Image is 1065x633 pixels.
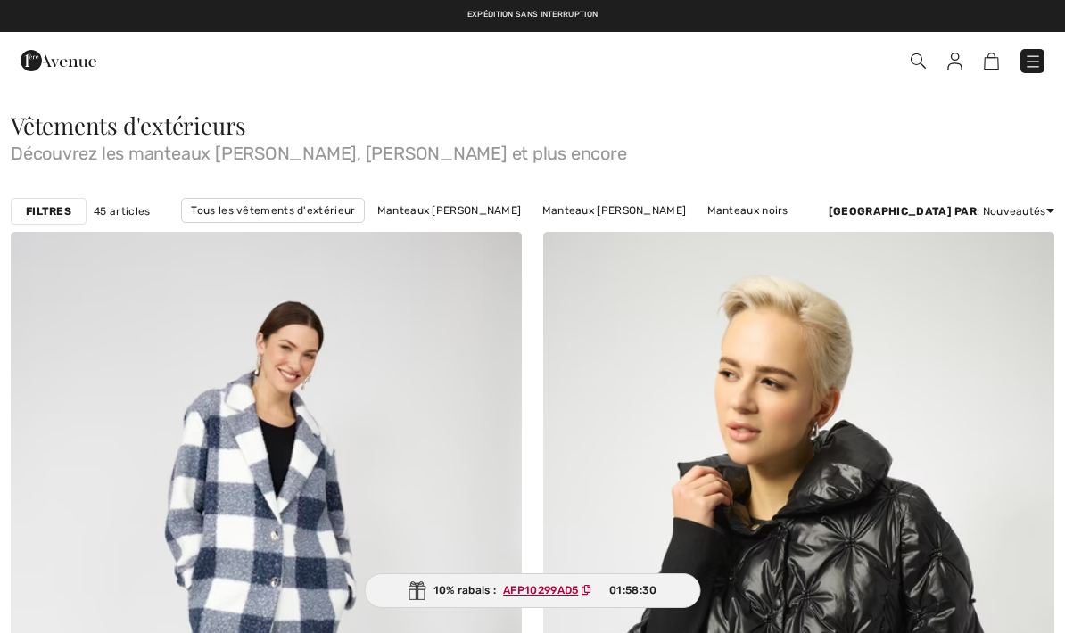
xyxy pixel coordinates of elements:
a: Manteaux [PERSON_NAME] [368,199,531,222]
a: Manteaux [PERSON_NAME] [533,199,696,222]
img: heart_black_full.svg [487,251,503,266]
a: Manteaux noirs [698,199,797,222]
a: 1ère Avenue [21,51,96,68]
img: Panier d'achat [984,53,999,70]
div: : Nouveautés [829,203,1054,219]
ins: AFP10299AD5 [503,584,578,596]
a: Manteaux bleu marine [358,223,493,246]
a: Manteaux crème [248,223,355,246]
span: 01:58:30 [609,582,656,598]
span: Vêtements d'extérieurs [11,110,246,141]
span: | [551,9,553,21]
span: Découvrez les manteaux [PERSON_NAME], [PERSON_NAME] et plus encore [11,137,1054,162]
a: Retours gratuits [564,9,642,21]
strong: Filtres [26,203,71,219]
img: heart_black_full.svg [1020,251,1036,266]
img: Mes infos [947,53,962,70]
img: Recherche [911,53,926,69]
a: Tous les vêtements d'extérieur [181,198,365,223]
a: Livraison gratuite dès 99$ [423,9,541,21]
strong: [GEOGRAPHIC_DATA] par [829,205,977,218]
span: 45 articles [94,203,150,219]
div: 10% rabais : [365,573,701,608]
a: Manteaux longs [630,223,731,246]
img: Menu [1024,53,1042,70]
a: Manteaux doudounes [497,223,627,246]
img: Gift.svg [409,581,426,600]
img: 1ère Avenue [21,43,96,78]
